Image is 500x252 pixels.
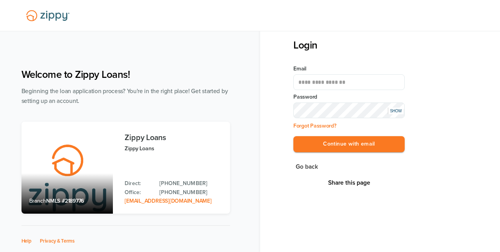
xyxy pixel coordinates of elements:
[29,198,46,204] span: Branch
[125,133,222,142] h3: Zippy Loans
[388,108,404,114] div: SHOW
[293,93,405,101] label: Password
[293,122,336,129] a: Forgot Password?
[21,68,230,81] h1: Welcome to Zippy Loans!
[293,65,405,73] label: Email
[21,88,228,104] span: Beginning the loan application process? You're in the right place! Get started by setting up an a...
[159,188,222,197] a: Office Phone: 512-975-2947
[125,198,211,204] a: Email Address: zippyguide@zippymh.com
[21,238,32,244] a: Help
[40,238,75,244] a: Privacy & Terms
[159,179,222,188] a: Direct Phone: 512-975-2947
[293,162,320,172] button: Go back
[293,39,405,51] h3: Login
[125,179,152,188] p: Direct:
[21,7,74,25] img: Lender Logo
[326,179,373,187] button: Share This Page
[125,144,222,153] p: Zippy Loans
[46,198,84,204] span: NMLS #2189776
[293,136,405,152] button: Continue with email
[293,103,405,118] input: Input Password
[293,74,405,90] input: Email Address
[125,188,152,197] p: Office:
